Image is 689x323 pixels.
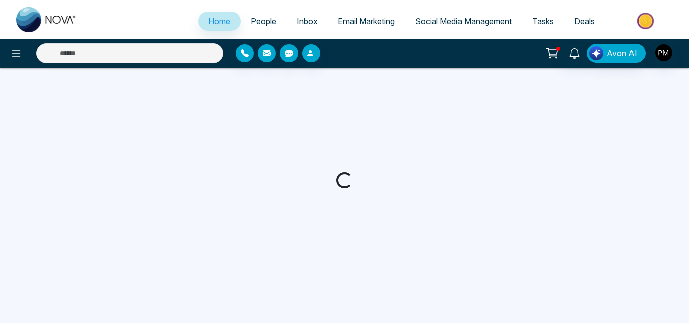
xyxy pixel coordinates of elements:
[286,12,328,31] a: Inbox
[415,16,512,26] span: Social Media Management
[338,16,395,26] span: Email Marketing
[328,12,405,31] a: Email Marketing
[405,12,522,31] a: Social Media Management
[610,10,683,32] img: Market-place.gif
[522,12,564,31] a: Tasks
[587,44,646,63] button: Avon AI
[297,16,318,26] span: Inbox
[589,46,603,60] img: Lead Flow
[208,16,231,26] span: Home
[607,47,637,59] span: Avon AI
[574,16,595,26] span: Deals
[532,16,554,26] span: Tasks
[564,12,605,31] a: Deals
[198,12,241,31] a: Home
[655,44,672,61] img: User Avatar
[16,7,77,32] img: Nova CRM Logo
[251,16,276,26] span: People
[241,12,286,31] a: People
